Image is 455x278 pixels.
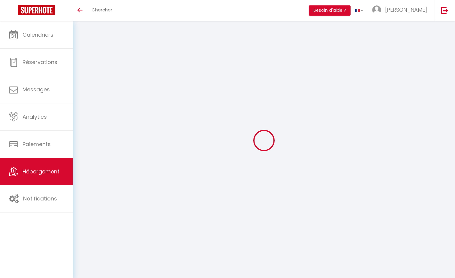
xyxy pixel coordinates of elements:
span: Messages [23,86,50,93]
img: logout [441,7,448,14]
span: Paiements [23,140,51,148]
span: Notifications [23,195,57,202]
img: ... [372,5,381,14]
span: Calendriers [23,31,53,38]
span: Hébergement [23,168,59,175]
button: Besoin d'aide ? [309,5,351,16]
img: Super Booking [18,5,55,15]
span: Chercher [92,7,112,13]
span: Réservations [23,58,57,66]
span: [PERSON_NAME] [385,6,427,14]
span: Analytics [23,113,47,121]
